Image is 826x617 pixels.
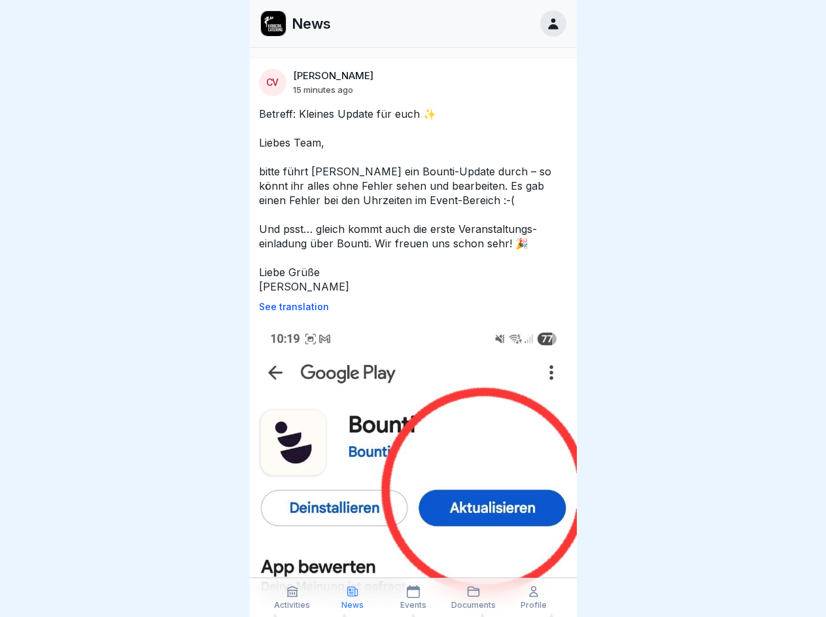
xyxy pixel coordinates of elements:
p: Activities [274,601,310,610]
p: Events [400,601,426,610]
div: CV [259,69,286,96]
p: Betreff: Kleines Update für euch ✨ Liebes Team, bitte führt [PERSON_NAME] ein Bounti-Update durch... [259,107,568,294]
img: ewxb9rjzulw9ace2na8lwzf2.png [261,11,286,36]
p: See translation [259,302,568,312]
p: News [292,15,331,32]
p: [PERSON_NAME] [293,70,373,82]
p: Documents [451,601,496,610]
p: Profile [521,601,547,610]
p: News [341,601,364,610]
p: 15 minutes ago [293,84,353,95]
